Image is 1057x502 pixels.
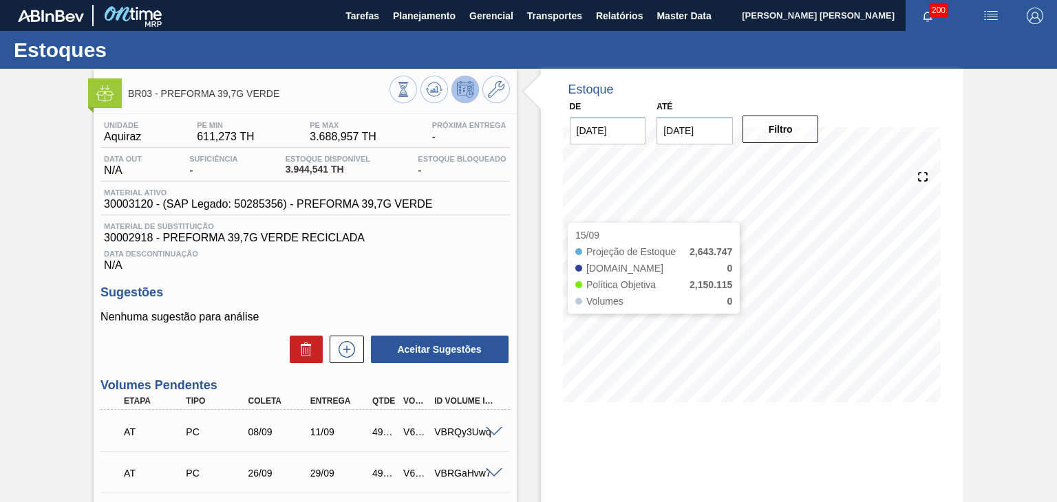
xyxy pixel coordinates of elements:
[104,222,506,230] span: Material de Substituição
[431,426,499,437] div: VBRQy3Uwq
[104,155,142,163] span: Data out
[418,155,506,163] span: Estoque Bloqueado
[120,417,189,447] div: Aguardando Informações de Transporte
[527,8,582,24] span: Transportes
[100,378,509,393] h3: Volumes Pendentes
[400,468,431,479] div: V618448
[451,76,479,103] button: Desprogramar Estoque
[656,117,733,144] input: dd/mm/yyyy
[906,6,950,25] button: Notificações
[100,244,509,272] div: N/A
[14,42,258,58] h1: Estoques
[182,426,250,437] div: Pedido de Compra
[371,336,509,363] button: Aceitar Sugestões
[245,396,313,406] div: Coleta
[104,250,506,258] span: Data Descontinuação
[182,468,250,479] div: Pedido de Compra
[120,458,189,488] div: Aguardando Informações de Transporte
[104,188,432,197] span: Material ativo
[100,155,145,177] div: N/A
[429,121,510,143] div: -
[104,121,141,129] span: Unidade
[96,85,114,102] img: Ícone
[431,468,499,479] div: VBRGaHvw7
[310,121,376,129] span: PE MAX
[400,426,431,437] div: V618447
[743,116,819,143] button: Filtro
[197,131,254,143] span: 611,273 TH
[186,155,241,177] div: -
[369,468,400,479] div: 499,200
[197,121,254,129] span: PE MIN
[310,131,376,143] span: 3.688,957 TH
[929,3,948,18] span: 200
[345,8,379,24] span: Tarefas
[182,396,250,406] div: Tipo
[124,468,185,479] p: AT
[1027,8,1043,24] img: Logout
[570,117,646,144] input: dd/mm/yyyy
[400,396,431,406] div: Volume Portal
[104,232,506,244] span: 30002918 - PREFORMA 39,7G VERDE RECICLADA
[307,426,375,437] div: 11/09/2025
[307,468,375,479] div: 29/09/2025
[414,155,509,177] div: -
[389,76,417,103] button: Visão Geral dos Estoques
[323,336,364,363] div: Nova sugestão
[364,334,510,364] div: Aceitar Sugestões
[369,396,400,406] div: Qtde
[432,121,506,129] span: Próxima Entrega
[393,8,456,24] span: Planejamento
[469,8,513,24] span: Gerencial
[596,8,643,24] span: Relatórios
[120,396,189,406] div: Etapa
[245,426,313,437] div: 08/09/2025
[656,102,672,111] label: Até
[245,468,313,479] div: 26/09/2025
[104,198,432,210] span: 30003120 - (SAP Legado: 50285356) - PREFORMA 39,7G VERDE
[286,155,370,163] span: Estoque Disponível
[656,8,711,24] span: Master Data
[420,76,448,103] button: Atualizar Gráfico
[100,311,509,323] p: Nenhuma sugestão para análise
[283,336,323,363] div: Excluir Sugestões
[307,396,375,406] div: Entrega
[983,8,999,24] img: userActions
[431,396,499,406] div: Id Volume Interno
[100,285,509,300] h3: Sugestões
[570,102,581,111] label: De
[568,83,614,97] div: Estoque
[189,155,237,163] span: Suficiência
[18,10,84,22] img: TNhmsLtSVTkK8tSr43FrP2fwEKptu5GPRR3wAAAABJRU5ErkJggg==
[128,89,389,99] span: BR03 - PREFORMA 39,7G VERDE
[104,131,141,143] span: Aquiraz
[369,426,400,437] div: 499,200
[482,76,510,103] button: Ir ao Master Data / Geral
[124,426,185,437] p: AT
[286,164,370,175] span: 3.944,541 TH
